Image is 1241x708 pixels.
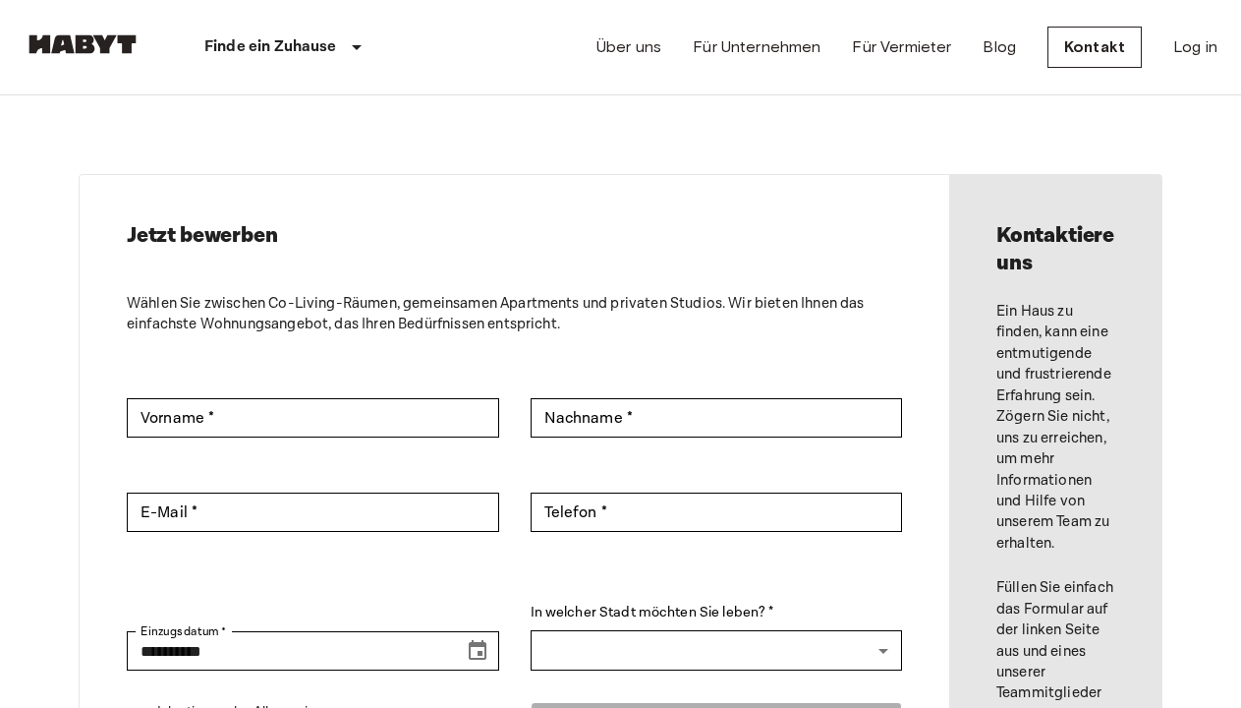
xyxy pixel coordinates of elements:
h2: Jetzt bewerben [127,222,902,250]
h2: Kontaktiere uns [996,222,1114,277]
p: Finde ein Zuhause [204,35,337,59]
a: Log in [1173,35,1217,59]
a: Für Unternehmen [693,35,820,59]
img: Habyt [24,34,141,54]
a: Für Vermieter [852,35,951,59]
a: Blog [983,35,1016,59]
p: Ein Haus zu finden, kann eine entmutigende und frustrierende Erfahrung sein. Zögern Sie nicht, un... [996,301,1114,554]
button: Choose date, selected date is Aug 19, 2025 [458,631,497,671]
a: Kontakt [1047,27,1142,68]
label: Einzugsdatum [141,622,227,640]
a: Über uns [596,35,661,59]
p: Wählen Sie zwischen Co-Living-Räumen, gemeinsamen Apartments und privaten Studios. Wir bieten Ihn... [127,293,902,335]
label: In welcher Stadt möchten Sie leben? * [531,603,903,623]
